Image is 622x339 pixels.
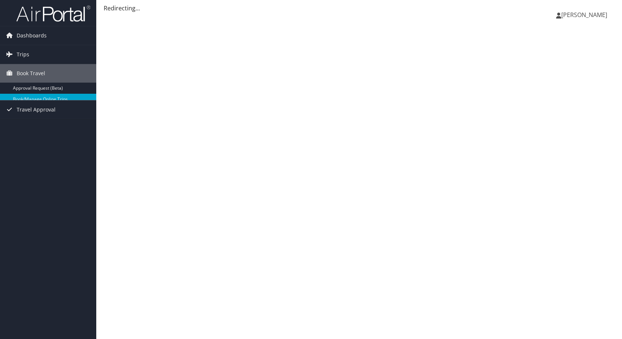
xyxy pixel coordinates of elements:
span: Trips [17,45,29,64]
span: Dashboards [17,26,47,45]
div: Redirecting... [104,4,615,13]
span: [PERSON_NAME] [561,11,607,19]
span: Travel Approval [17,100,56,119]
span: Book Travel [17,64,45,83]
a: [PERSON_NAME] [556,4,615,26]
img: airportal-logo.png [16,5,90,22]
